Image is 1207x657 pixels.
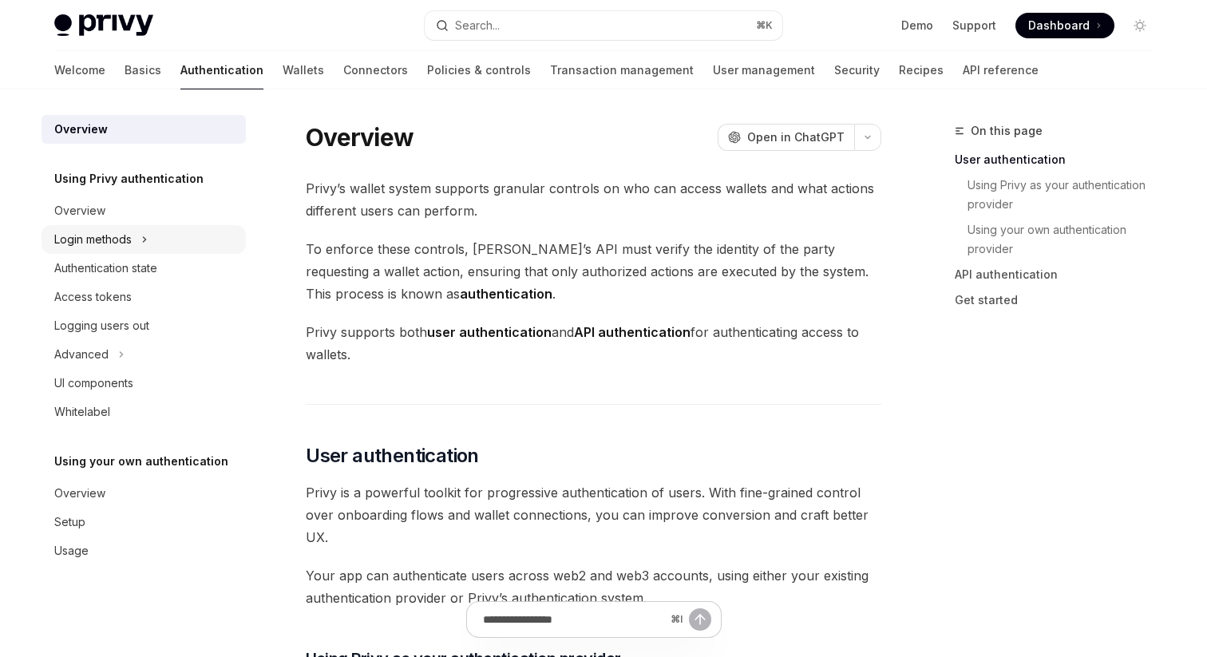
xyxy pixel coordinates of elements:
[955,217,1165,262] a: Using your own authentication provider
[713,51,815,89] a: User management
[180,51,263,89] a: Authentication
[54,345,109,364] div: Advanced
[1127,13,1153,38] button: Toggle dark mode
[955,262,1165,287] a: API authentication
[54,374,133,393] div: UI components
[955,172,1165,217] a: Using Privy as your authentication provider
[42,196,246,225] a: Overview
[42,369,246,398] a: UI components
[54,201,105,220] div: Overview
[460,286,552,302] strong: authentication
[54,230,132,249] div: Login methods
[42,479,246,508] a: Overview
[54,402,110,422] div: Whitelabel
[455,16,500,35] div: Search...
[901,18,933,34] a: Demo
[306,123,414,152] h1: Overview
[306,443,479,469] span: User authentication
[343,51,408,89] a: Connectors
[718,124,854,151] button: Open in ChatGPT
[834,51,880,89] a: Security
[306,177,881,222] span: Privy’s wallet system supports granular controls on who can access wallets and what actions diffe...
[54,484,105,503] div: Overview
[54,259,157,278] div: Authentication state
[971,121,1043,141] span: On this page
[952,18,996,34] a: Support
[125,51,161,89] a: Basics
[427,51,531,89] a: Policies & controls
[747,129,845,145] span: Open in ChatGPT
[425,11,782,40] button: Open search
[689,608,711,631] button: Send message
[54,287,132,307] div: Access tokens
[1015,13,1114,38] a: Dashboard
[54,316,149,335] div: Logging users out
[306,321,881,366] span: Privy supports both and for authenticating access to wallets.
[42,508,246,536] a: Setup
[54,541,89,560] div: Usage
[955,147,1165,172] a: User authentication
[899,51,944,89] a: Recipes
[54,14,153,37] img: light logo
[42,254,246,283] a: Authentication state
[42,536,246,565] a: Usage
[42,283,246,311] a: Access tokens
[306,238,881,305] span: To enforce these controls, [PERSON_NAME]’s API must verify the identity of the party requesting a...
[42,398,246,426] a: Whitelabel
[54,120,108,139] div: Overview
[955,287,1165,313] a: Get started
[756,19,773,32] span: ⌘ K
[42,225,246,254] button: Toggle Login methods section
[42,115,246,144] a: Overview
[42,311,246,340] a: Logging users out
[54,513,85,532] div: Setup
[427,324,552,340] strong: user authentication
[574,324,691,340] strong: API authentication
[283,51,324,89] a: Wallets
[42,340,246,369] button: Toggle Advanced section
[54,51,105,89] a: Welcome
[1028,18,1090,34] span: Dashboard
[54,452,228,471] h5: Using your own authentication
[550,51,694,89] a: Transaction management
[306,564,881,609] span: Your app can authenticate users across web2 and web3 accounts, using either your existing authent...
[306,481,881,548] span: Privy is a powerful toolkit for progressive authentication of users. With fine-grained control ov...
[963,51,1039,89] a: API reference
[54,169,204,188] h5: Using Privy authentication
[483,602,664,637] input: Ask a question...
